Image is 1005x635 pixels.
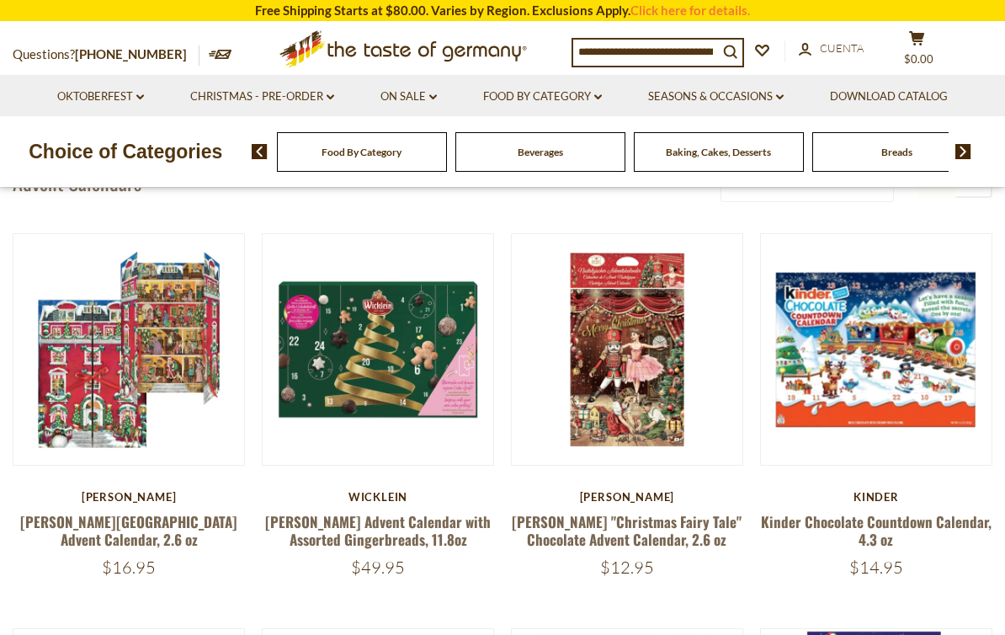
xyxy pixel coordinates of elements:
span: Cuenta [820,41,864,55]
a: Seasons & Occasions [648,88,784,106]
a: [PERSON_NAME][GEOGRAPHIC_DATA] Advent Calendar, 2.6 oz [20,511,237,550]
a: Baking, Cakes, Desserts [666,146,771,158]
p: Questions? [13,44,199,66]
img: Wicklein Advent Calendar with Assorted Gingerbreads, 11.8oz [263,234,493,465]
span: $0.00 [904,52,933,66]
a: Food By Category [483,88,602,106]
span: $49.95 [351,557,405,578]
a: Christmas - PRE-ORDER [190,88,334,106]
img: Windel Manor House Advent Calendar, 2.6 oz [13,234,244,465]
div: [PERSON_NAME] [511,490,743,504]
img: Heidel "Christmas Fairy Tale" Chocolate Advent Calendar, 2.6 oz [512,234,742,465]
span: $12.95 [600,557,654,578]
a: Click here for details. [630,3,750,18]
img: previous arrow [252,144,268,159]
a: Beverages [518,146,563,158]
a: Cuenta [799,40,864,58]
a: [PERSON_NAME] Advent Calendar with Assorted Gingerbreads, 11.8oz [265,511,491,550]
img: Kinder Chocolate Countdown Calendar, 4.3 oz [761,234,992,465]
span: $14.95 [849,557,903,578]
a: Kinder Chocolate Countdown Calendar, 4.3 oz [761,511,992,550]
span: $16.95 [102,557,156,578]
a: Food By Category [322,146,401,158]
a: Oktoberfest [57,88,144,106]
a: [PHONE_NUMBER] [75,46,187,61]
a: [PERSON_NAME] "Christmas Fairy Tale" Chocolate Advent Calendar, 2.6 oz [512,511,742,550]
div: Wicklein [262,490,494,504]
div: [PERSON_NAME] [13,490,245,504]
a: Breads [881,146,912,158]
a: Download Catalog [830,88,948,106]
div: Kinder [760,490,992,504]
a: On Sale [380,88,437,106]
button: $0.00 [891,30,942,72]
img: next arrow [955,144,971,159]
h1: Advent Calendars [13,169,141,195]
